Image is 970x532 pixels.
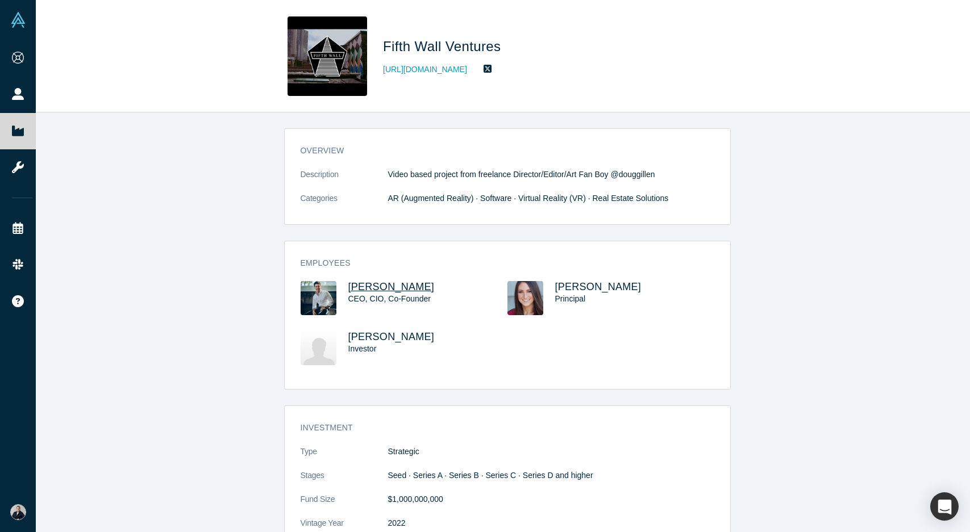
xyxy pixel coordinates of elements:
span: Principal [555,294,586,303]
img: Natalie Bruss's Profile Image [507,281,543,315]
span: AR (Augmented Reality) · Software · Virtual Reality (VR) · Real Estate Solutions [388,194,669,203]
h3: Investment [301,422,698,434]
a: [PERSON_NAME] [348,331,435,342]
dt: Fund Size [301,493,388,517]
dt: Type [301,446,388,470]
dt: Categories [301,192,388,216]
h3: overview [301,145,698,157]
dd: Seed · Series A · Series B · Series C · Series D and higher [388,470,714,481]
img: Brendan Wallace's Profile Image [301,281,336,315]
dt: Description [301,169,388,192]
img: Alchemist Vault Logo [10,12,26,28]
dd: Strategic [388,446,714,458]
span: CEO, CIO, Co-Founder [348,294,431,303]
dd: 2022 [388,517,714,529]
dt: Stages [301,470,388,493]
img: Dan Smith's Account [10,504,26,520]
img: Fifth Wall Ventures's Logo [288,16,367,96]
span: Fifth Wall Ventures [383,39,505,54]
span: Investor [348,344,377,353]
a: [PERSON_NAME] [555,281,642,292]
img: Josh Melnyk's Profile Image [301,331,336,365]
a: [PERSON_NAME] [348,281,435,292]
p: Video based project from freelance Director/Editor/Art Fan Boy @douggillen [388,169,714,181]
a: [URL][DOMAIN_NAME] [383,64,467,76]
dd: $1,000,000,000 [388,493,714,505]
h3: Employees [301,257,698,269]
